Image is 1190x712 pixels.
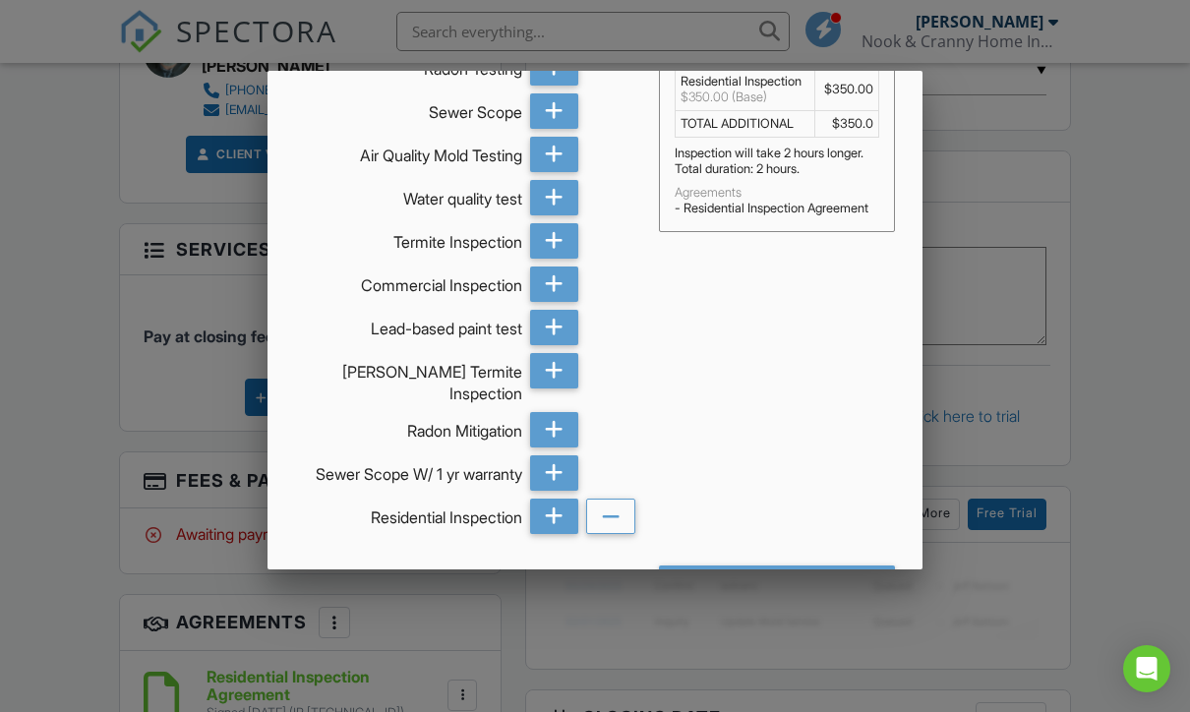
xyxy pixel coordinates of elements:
div: Termite Inspection [295,223,521,253]
div: Add Services (+ $350.0) [659,565,895,601]
div: Inspection will take 2 hours longer. [675,146,879,161]
div: Agreements [675,185,879,201]
td: $350.0 [814,111,878,138]
td: $350.00 [814,69,878,111]
div: Air Quality Mold Testing [295,137,521,166]
div: Sewer Scope [295,93,521,123]
div: Commercial Inspection [295,267,521,296]
td: Residential Inspection [675,69,814,111]
div: Water quality test [295,180,521,209]
div: $350.00 (Base) [681,89,809,105]
td: TOTAL ADDITIONAL [675,111,814,138]
div: [PERSON_NAME] Termite Inspection [295,353,521,405]
div: Residential Inspection [295,499,521,528]
div: - Residential Inspection Agreement [675,201,879,216]
div: Radon Mitigation [295,412,521,442]
div: Open Intercom Messenger [1123,645,1170,692]
div: Total duration: 2 hours. [675,161,879,177]
div: Lead-based paint test [295,310,521,339]
div: Sewer Scope W/ 1 yr warranty [295,455,521,485]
